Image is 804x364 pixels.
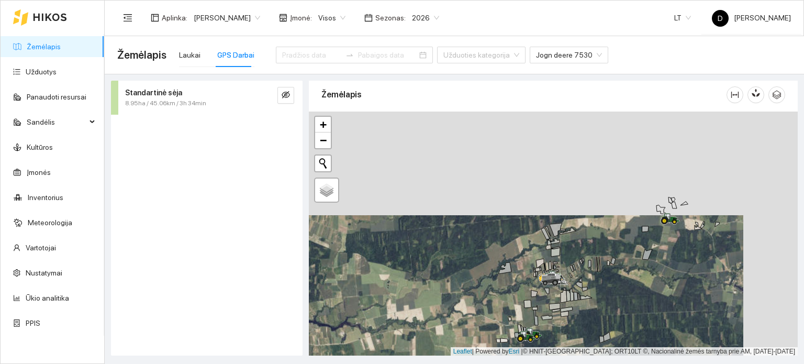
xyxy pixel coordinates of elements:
span: LT [674,10,691,26]
a: Nustatymai [26,269,62,277]
span: Aplinka : [162,12,187,24]
span: column-width [727,91,743,99]
a: Meteorologija [28,218,72,227]
span: + [320,118,327,131]
a: Panaudoti resursai [27,93,86,101]
span: 8.95ha / 45.06km / 3h 34min [125,98,206,108]
button: Initiate a new search [315,156,331,171]
strong: Standartinė sėja [125,89,182,97]
a: Vartotojai [26,244,56,252]
span: calendar [364,14,373,22]
a: Ūkio analitika [26,294,69,302]
span: D [718,10,723,27]
a: Esri [509,348,520,355]
a: Zoom in [315,117,331,133]
span: [PERSON_NAME] [712,14,791,22]
button: eye-invisible [277,87,294,104]
span: shop [279,14,287,22]
input: Pradžios data [282,49,341,61]
span: Visos [318,10,345,26]
span: Žemėlapis [117,47,166,63]
span: layout [151,14,159,22]
div: Žemėlapis [321,80,727,109]
div: Laukai [179,49,200,61]
a: Inventorius [28,193,63,202]
span: to [345,51,354,59]
div: Standartinė sėja8.95ha / 45.06km / 3h 34mineye-invisible [111,81,303,115]
input: Pabaigos data [358,49,417,61]
span: − [320,134,327,147]
span: Jogn deere 7530 [536,47,602,63]
span: Dovydas Baršauskas [194,10,260,26]
div: GPS Darbai [217,49,254,61]
a: Zoom out [315,133,331,148]
button: menu-fold [117,7,138,28]
span: | [521,348,523,355]
a: Žemėlapis [27,42,61,51]
button: column-width [727,86,743,103]
a: PPIS [26,319,40,327]
a: Layers [315,179,338,202]
span: swap-right [345,51,354,59]
span: Sezonas : [375,12,406,24]
span: Įmonė : [290,12,312,24]
div: | Powered by © HNIT-[GEOGRAPHIC_DATA]; ORT10LT ©, Nacionalinė žemės tarnyba prie AM, [DATE]-[DATE] [451,347,798,356]
a: Užduotys [26,68,57,76]
span: menu-fold [123,13,132,23]
a: Įmonės [27,168,51,177]
span: eye-invisible [282,91,290,101]
span: Sandėlis [27,112,86,133]
a: Leaflet [453,348,472,355]
span: 2026 [412,10,439,26]
a: Kultūros [27,143,53,151]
